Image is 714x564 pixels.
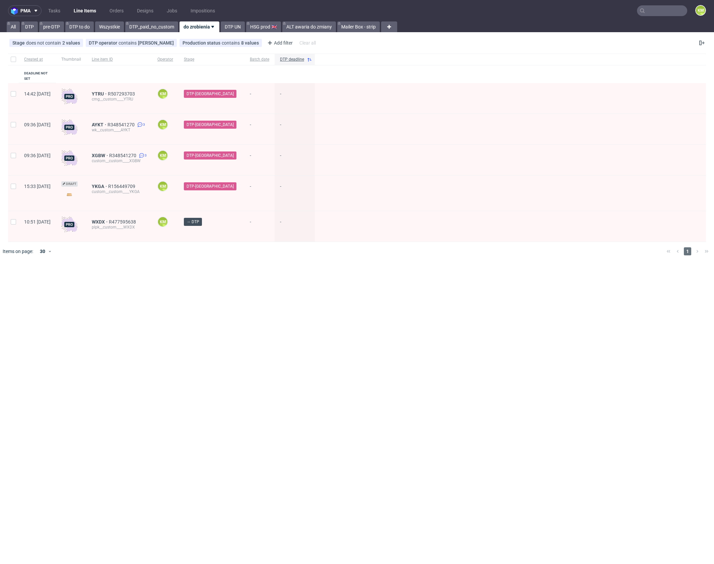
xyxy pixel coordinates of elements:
[24,184,51,189] span: 15:33 [DATE]
[92,97,147,102] div: cmg__custom____YTRU
[138,40,174,46] div: [PERSON_NAME]
[108,122,136,127] a: R348541270
[26,40,62,46] span: does not contain
[158,120,167,129] figcaption: KM
[143,122,145,127] span: 3
[246,21,281,32] a: HSG prod 🇬🇧
[11,7,20,15] img: logo
[280,122,309,136] span: -
[187,152,234,159] span: DTP-[GEOGRAPHIC_DATA]
[89,40,119,46] span: DTP operator
[92,127,147,133] div: wk__custom____AYKT
[280,184,309,203] span: -
[36,247,48,256] div: 30
[24,71,51,81] div: Deadline not set
[61,88,77,105] img: pro-icon.017ec5509f39f3e742e3.png
[44,5,64,16] a: Tasks
[241,40,259,46] div: 8 values
[108,91,136,97] a: R507293703
[92,219,109,225] a: WXDX
[61,119,77,135] img: pro-icon.017ec5509f39f3e742e3.png
[280,57,304,62] span: DTP deadline
[8,5,42,16] button: pma
[145,153,147,158] span: 3
[24,57,51,62] span: Created at
[20,8,30,13] span: pma
[12,40,26,46] span: Stage
[187,183,234,189] span: DTP-[GEOGRAPHIC_DATA]
[105,5,128,16] a: Orders
[24,122,51,127] span: 09:36 [DATE]
[250,122,269,136] span: -
[24,91,51,97] span: 14:42 [DATE]
[337,21,380,32] a: Mailer Box - strip
[92,225,147,230] div: plpk__custom____WXDX
[187,122,234,128] span: DTP-[GEOGRAPHIC_DATA]
[108,184,137,189] a: R156449709
[92,184,108,189] a: YKGA
[61,57,81,62] span: Thumbnail
[125,21,178,32] a: DTP_paid_no_custom
[92,153,109,158] a: XGBW
[221,21,245,32] a: DTP UN
[280,153,309,167] span: -
[39,21,64,32] a: pre-DTP
[138,153,147,158] a: 3
[163,5,181,16] a: Jobs
[187,219,199,225] span: → DTP
[109,219,137,225] a: R477595638
[65,21,94,32] a: DTP to do
[250,91,269,106] span: -
[92,158,147,164] div: custom__custom____XGBW
[7,21,20,32] a: All
[158,182,167,191] figcaption: KM
[92,189,147,194] div: custom__custom____YKGA
[250,184,269,203] span: -
[3,248,33,255] span: Items on page:
[70,5,100,16] a: Line Items
[61,190,77,199] img: version_two_editor_design
[280,219,309,234] span: -
[298,38,317,48] div: Clear all
[133,5,157,16] a: Designs
[24,219,51,225] span: 10:51 [DATE]
[187,91,234,97] span: DTP-[GEOGRAPHIC_DATA]
[109,153,138,158] a: R348541270
[696,6,705,15] figcaption: KM
[92,122,108,127] a: AYKT
[24,153,51,158] span: 09:36 [DATE]
[61,181,78,187] span: Draft
[157,57,173,62] span: Operator
[61,150,77,166] img: pro-icon.017ec5509f39f3e742e3.png
[280,91,309,106] span: -
[158,151,167,160] figcaption: KM
[62,40,80,46] div: 2 values
[282,21,336,32] a: ALT awaria do zmiany
[61,216,77,233] img: pro-icon.017ec5509f39f3e742e3.png
[92,57,147,62] span: Line item ID
[180,21,219,32] a: do zrobienia
[265,38,294,48] div: Add filter
[92,91,108,97] a: YTRU
[183,40,222,46] span: Production status
[187,5,219,16] a: Impositions
[21,21,38,32] a: DTP
[250,219,269,234] span: -
[136,122,145,127] a: 3
[158,89,167,99] figcaption: KM
[684,247,691,255] span: 1
[250,57,269,62] span: Batch date
[184,57,239,62] span: Stage
[158,217,167,227] figcaption: KM
[222,40,241,46] span: contains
